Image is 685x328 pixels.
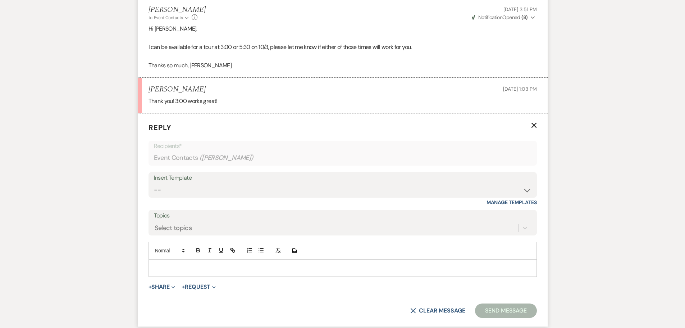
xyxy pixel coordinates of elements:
[149,61,537,70] p: Thanks so much, [PERSON_NAME]
[182,284,216,290] button: Request
[471,14,537,21] button: NotificationOpened (8)
[149,85,206,94] h5: [PERSON_NAME]
[182,284,185,290] span: +
[410,308,465,314] button: Clear message
[149,284,175,290] button: Share
[478,14,502,21] span: Notification
[149,96,537,106] div: Thank you! 3:00 works great!
[200,153,254,163] span: ( [PERSON_NAME] )
[475,304,536,318] button: Send Message
[149,24,537,33] p: Hi [PERSON_NAME],
[503,86,536,92] span: [DATE] 1:03 PM
[521,14,528,21] strong: ( 8 )
[155,223,192,233] div: Select topics
[472,14,528,21] span: Opened
[487,199,537,206] a: Manage Templates
[149,14,190,21] button: to: Event Contacts
[154,173,531,183] div: Insert Template
[149,42,537,52] p: I can be available for a tour at 3:00 or 5:30 on 10/3, please let me know if either of those time...
[154,151,531,165] div: Event Contacts
[149,123,172,132] span: Reply
[149,15,183,21] span: to: Event Contacts
[154,211,531,221] label: Topics
[154,141,531,151] p: Recipients*
[503,6,536,13] span: [DATE] 3:51 PM
[149,284,152,290] span: +
[149,5,206,14] h5: [PERSON_NAME]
